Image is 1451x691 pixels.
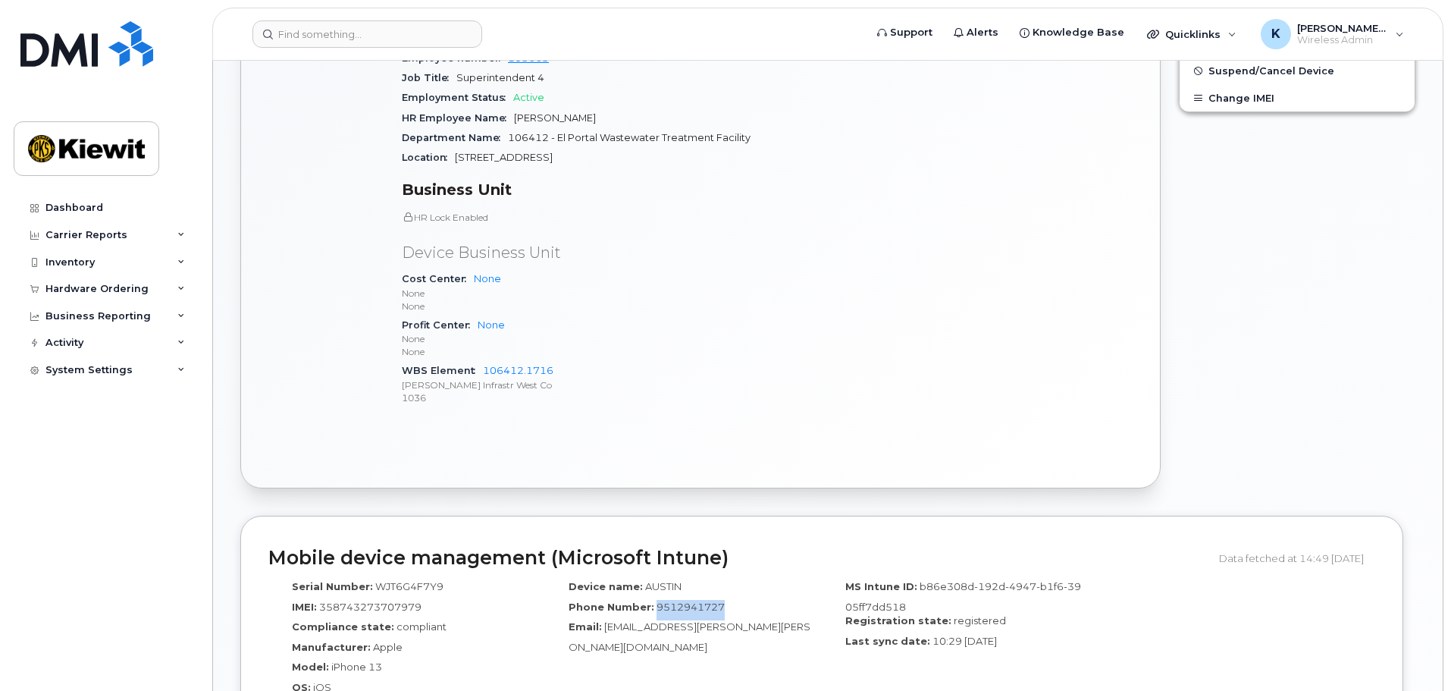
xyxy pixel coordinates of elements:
span: Employee number [402,52,508,64]
span: AUSTIN [645,580,682,592]
p: 1036 [402,391,758,404]
span: [PERSON_NAME].[PERSON_NAME] [1297,22,1388,34]
a: 105663 [508,52,549,64]
span: Employment Status [402,92,513,103]
p: None [402,287,758,300]
span: Location [402,152,455,163]
div: Kenny.Tran [1250,19,1415,49]
a: Knowledge Base [1009,17,1135,48]
label: Email: [569,620,602,634]
label: Registration state: [845,614,951,628]
span: 358743273707979 [319,601,422,613]
span: [PERSON_NAME] [514,112,596,124]
div: Data fetched at 14:49 [DATE] [1219,544,1375,573]
label: Model: [292,660,329,674]
span: Suspend/Cancel Device [1208,65,1334,77]
div: Quicklinks [1136,19,1247,49]
h3: Business Unit [402,181,758,199]
label: IMEI: [292,600,317,614]
input: Find something... [252,20,482,48]
span: Wireless Admin [1297,34,1388,46]
p: None [402,332,758,345]
span: Department Name [402,132,508,143]
span: WJT6G4F7Y9 [375,580,443,592]
span: Quicklinks [1165,28,1221,40]
a: None [478,319,505,331]
p: HR Lock Enabled [402,211,758,224]
span: Support [890,25,932,40]
label: Serial Number: [292,579,373,594]
span: K [1271,25,1280,43]
span: Apple [373,641,403,653]
span: Cost Center [402,273,474,284]
iframe: Messenger Launcher [1385,625,1440,680]
button: Change IMEI [1180,84,1415,112]
span: b86e308d-192d-4947-b1f6-3905ff7dd518 [845,580,1081,613]
span: WBS Element [402,365,483,376]
span: Profit Center [402,319,478,331]
h2: Mobile device management (Microsoft Intune) [268,548,1208,569]
span: [STREET_ADDRESS] [455,152,553,163]
span: Alerts [967,25,998,40]
label: Phone Number: [569,600,654,614]
span: Superintendent 4 [456,72,544,83]
span: Knowledge Base [1033,25,1124,40]
p: [PERSON_NAME] Infrastr West Co [402,378,758,391]
span: Job Title [402,72,456,83]
span: 9512941727 [657,601,725,613]
a: None [474,273,501,284]
p: Device Business Unit [402,242,758,264]
span: registered [954,614,1006,627]
span: iPhone 13 [331,661,382,673]
button: Suspend/Cancel Device [1180,57,1415,84]
a: Support [867,17,943,48]
p: None [402,300,758,313]
span: HR Employee Name [402,112,514,124]
label: Compliance state: [292,620,394,634]
span: 106412 - El Portal Wastewater Treatment Facility [508,132,751,143]
span: Active [513,92,544,103]
a: 106412.1716 [483,365,553,376]
label: Manufacturer: [292,640,371,655]
p: None [402,345,758,358]
span: 10:29 [DATE] [932,635,997,647]
label: MS Intune ID: [845,579,917,594]
a: Alerts [943,17,1009,48]
span: [EMAIL_ADDRESS][PERSON_NAME][PERSON_NAME][DOMAIN_NAME] [569,620,810,653]
span: compliant [396,620,447,633]
label: Last sync date: [845,634,930,649]
label: Device name: [569,579,643,594]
